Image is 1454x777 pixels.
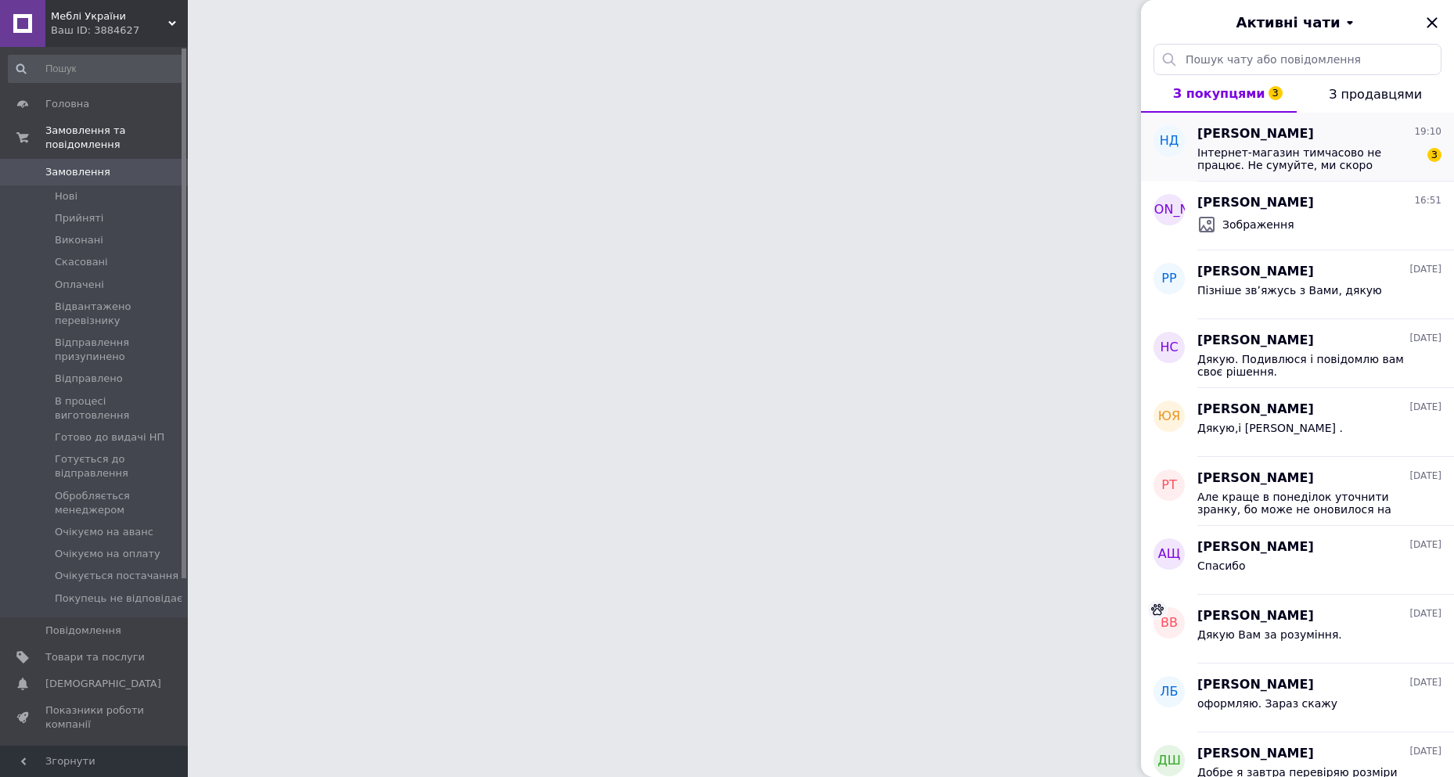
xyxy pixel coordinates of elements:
span: РР [1161,270,1176,288]
span: В процесі виготовлення [55,394,183,423]
input: Пошук чату або повідомлення [1153,44,1441,75]
span: 19:10 [1414,125,1441,138]
span: Очікуємо на оплату [55,547,160,561]
button: ВВ[PERSON_NAME][DATE]Дякую Вам за розуміння. [1141,595,1454,664]
span: Очікуємо на аванс [55,525,153,539]
span: Замовлення [45,165,110,179]
span: НД [1160,132,1179,150]
span: [PERSON_NAME] [1197,607,1314,625]
span: Нові [55,189,77,203]
span: Повідомлення [45,624,121,638]
span: Головна [45,97,89,111]
span: [PERSON_NAME] [1197,263,1314,281]
button: НД[PERSON_NAME]19:10Інтернет-магазин тимчасово не працює. Не сумуйте, ми скоро повернемося. Все б... [1141,113,1454,182]
span: Скасовані [55,255,108,269]
span: [DATE] [1409,263,1441,276]
span: З покупцями [1173,86,1265,101]
span: Дякую,і [PERSON_NAME] . [1197,422,1343,434]
span: Обробляється менеджером [55,489,183,517]
button: Закрити [1423,13,1441,32]
span: [PERSON_NAME] [1197,745,1314,763]
span: Пізніше звʼяжусь з Вами, дякую [1197,284,1382,297]
span: АЩ [1158,545,1180,563]
span: Очікується постачання [55,569,178,583]
span: [PERSON_NAME] [1197,332,1314,350]
span: Замовлення та повідомлення [45,124,188,152]
button: НС[PERSON_NAME][DATE]Дякую. Подивлюся і повідомлю вам своє рішення. [1141,319,1454,388]
span: Готується до відправлення [55,452,183,480]
span: ЛБ [1160,683,1178,701]
span: Дякую Вам за розуміння. [1197,628,1342,641]
button: З продавцями [1297,75,1454,113]
span: [DATE] [1409,538,1441,552]
span: [PERSON_NAME] [1197,538,1314,556]
span: Зображення [1222,217,1294,232]
span: ДШ [1157,752,1181,770]
span: [DEMOGRAPHIC_DATA] [45,677,161,691]
button: З покупцями3 [1141,75,1297,113]
span: [DATE] [1409,607,1441,621]
button: ЮЯ[PERSON_NAME][DATE]Дякую,і [PERSON_NAME] . [1141,388,1454,457]
span: Відправлення призупинено [55,336,183,364]
span: Товари та послуги [45,650,145,664]
span: Відправлено [55,372,123,386]
button: [PERSON_NAME][PERSON_NAME]16:51Зображення [1141,182,1454,250]
span: [DATE] [1409,676,1441,689]
span: Інтернет-магазин тимчасово не працює. Не сумуйте, ми скоро повернемося. Все буде Україна! [1197,146,1420,171]
span: 3 [1269,86,1283,100]
span: Спасибо [1197,559,1246,572]
span: 16:51 [1414,194,1441,207]
button: Активні чати [1185,13,1410,33]
span: Оплачені [55,278,104,292]
span: [DATE] [1409,332,1441,345]
span: [DATE] [1409,401,1441,414]
span: Готово до видачі НП [55,430,164,444]
button: АЩ[PERSON_NAME][DATE]Спасибо [1141,526,1454,595]
span: З продавцями [1329,87,1422,102]
span: Активні чати [1236,13,1340,33]
input: Пошук [8,55,185,83]
span: [PERSON_NAME] [1197,194,1314,212]
span: Виконані [55,233,103,247]
span: [PERSON_NAME] [1197,401,1314,419]
span: РТ [1161,477,1176,495]
span: Меблі України [51,9,168,23]
span: Відгуки [45,745,86,759]
span: [DATE] [1409,745,1441,758]
span: [PERSON_NAME] [1197,125,1314,143]
span: НС [1160,339,1178,357]
span: 3 [1427,148,1441,162]
span: [DATE] [1409,469,1441,483]
span: Показники роботи компанії [45,703,145,732]
button: РТ[PERSON_NAME][DATE]Але краще в понеділок уточнити зранку, бо може не оновилося на вихідні стан ... [1141,457,1454,526]
span: [PERSON_NAME] [1117,201,1222,219]
span: ЮЯ [1158,408,1180,426]
span: ВВ [1161,614,1178,632]
button: РР[PERSON_NAME][DATE]Пізніше звʼяжусь з Вами, дякую [1141,250,1454,319]
span: Але краще в понеділок уточнити зранку, бо може не оновилося на вихідні стан складу. [1197,491,1420,516]
span: Відвантажено перевізнику [55,300,183,328]
span: Дякую. Подивлюся і повідомлю вам своє рішення. [1197,353,1420,378]
span: оформляю. Зараз скажу [1197,697,1337,710]
span: Прийняті [55,211,103,225]
span: Покупець не відповідає [55,592,182,606]
button: ЛБ[PERSON_NAME][DATE]оформляю. Зараз скажу [1141,664,1454,732]
span: [PERSON_NAME] [1197,469,1314,487]
div: Ваш ID: 3884627 [51,23,188,38]
span: [PERSON_NAME] [1197,676,1314,694]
